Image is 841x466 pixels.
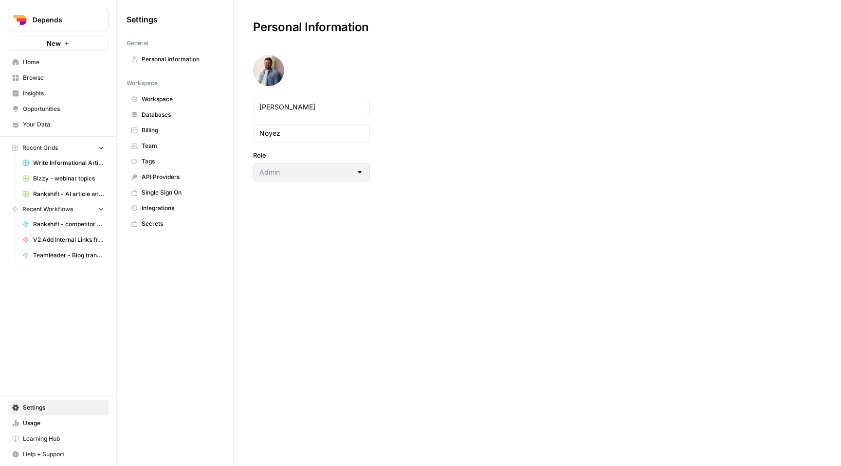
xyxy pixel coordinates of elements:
[8,8,109,32] button: Workspace: Depends
[23,58,104,67] span: Home
[142,142,219,150] span: Team
[8,36,109,51] button: New
[33,251,104,260] span: Teamleader - Blog translator - V3
[8,54,109,70] a: Home
[142,55,219,64] span: Personal Information
[142,157,219,166] span: Tags
[18,232,109,248] a: V2 Add Internal Links from Knowledge Base - Fork
[8,202,109,216] button: Recent Workflows
[47,38,61,48] span: New
[8,86,109,101] a: Insights
[23,105,104,113] span: Opportunities
[23,434,104,443] span: Learning Hub
[127,123,223,138] a: Billing
[8,431,109,447] a: Learning Hub
[127,154,223,169] a: Tags
[127,39,148,48] span: General
[142,173,219,181] span: API Providers
[142,95,219,104] span: Workspace
[8,101,109,117] a: Opportunities
[8,70,109,86] a: Browse
[234,19,388,35] div: Personal Information
[18,248,109,263] a: Teamleader - Blog translator - V3
[8,447,109,462] button: Help + Support
[142,204,219,213] span: Integrations
[33,190,104,198] span: Rankshift - AI article writer
[127,52,223,67] a: Personal Information
[33,159,104,167] span: Write Informational Articles
[18,155,109,171] a: Write Informational Articles
[33,235,104,244] span: V2 Add Internal Links from Knowledge Base - Fork
[142,110,219,119] span: Databases
[127,79,158,88] span: Workspace
[127,169,223,185] a: API Providers
[22,205,73,214] span: Recent Workflows
[18,186,109,202] a: Rankshift - AI article writer
[23,120,104,129] span: Your Data
[142,219,219,228] span: Secrets
[33,174,104,183] span: Bizzy - webinar topics
[127,107,223,123] a: Databases
[8,117,109,132] a: Your Data
[18,216,109,232] a: Rankshift - competitor pages
[127,14,158,25] span: Settings
[33,15,91,25] span: Depends
[142,188,219,197] span: Single Sign On
[23,419,104,428] span: Usage
[23,89,104,98] span: Insights
[127,138,223,154] a: Team
[127,216,223,232] a: Secrets
[253,150,370,160] label: Role
[22,143,58,152] span: Recent Grids
[8,141,109,155] button: Recent Grids
[23,450,104,459] span: Help + Support
[23,73,104,82] span: Browse
[127,185,223,200] a: Single Sign On
[127,200,223,216] a: Integrations
[18,171,109,186] a: Bizzy - webinar topics
[127,91,223,107] a: Workspace
[33,220,104,229] span: Rankshift - competitor pages
[8,415,109,431] a: Usage
[8,400,109,415] a: Settings
[142,126,219,135] span: Billing
[23,403,104,412] span: Settings
[253,55,284,86] img: avatar
[11,11,29,29] img: Depends Logo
